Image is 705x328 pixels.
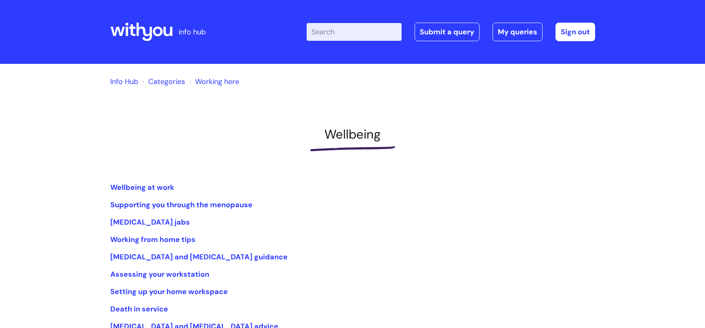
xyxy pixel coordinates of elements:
h1: Wellbeing [110,127,595,142]
a: Setting up your home workspace [110,287,228,296]
a: Submit a query [415,23,480,41]
a: My queries [492,23,543,41]
li: Solution home [140,75,185,88]
a: Death in service [110,304,168,314]
input: Search [307,23,402,41]
a: Supporting you through the menopause [110,200,253,210]
li: Working here [187,75,239,88]
p: info hub [179,25,206,38]
a: Working here [195,77,239,86]
a: [MEDICAL_DATA] jabs [110,217,190,227]
a: Assessing your workstation [110,269,209,279]
div: | - [307,23,595,41]
a: Info Hub [110,77,138,86]
a: Categories [148,77,185,86]
a: Wellbeing at work [110,183,174,192]
a: Sign out [556,23,595,41]
a: [MEDICAL_DATA] and [MEDICAL_DATA] guidance [110,252,288,262]
a: Working from home tips [110,235,196,244]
